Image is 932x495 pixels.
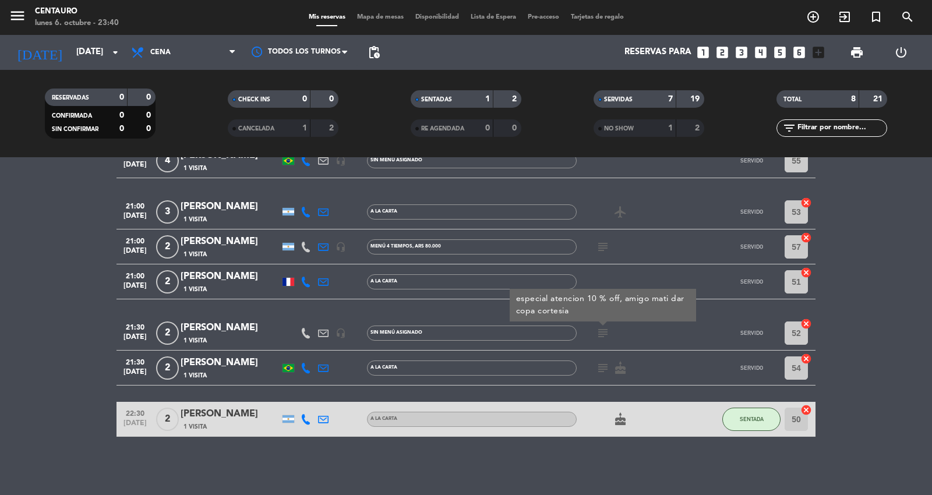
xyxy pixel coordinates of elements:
[800,197,812,208] i: cancel
[146,93,153,101] strong: 0
[119,111,124,119] strong: 0
[336,242,346,252] i: headset_mic
[156,149,179,172] span: 4
[329,124,336,132] strong: 2
[565,14,630,20] span: Tarjetas de regalo
[181,355,280,370] div: [PERSON_NAME]
[156,235,179,259] span: 2
[329,95,336,103] strong: 0
[336,155,346,166] i: headset_mic
[873,95,885,103] strong: 21
[156,270,179,294] span: 2
[302,95,307,103] strong: 0
[121,406,150,419] span: 22:30
[806,10,820,24] i: add_circle_outline
[740,243,763,250] span: SERVIDO
[668,95,673,103] strong: 7
[35,17,119,29] div: lunes 6. octubre - 23:40
[901,10,915,24] i: search
[119,93,124,101] strong: 0
[370,365,397,370] span: A LA CARTA
[800,353,812,365] i: cancel
[792,45,807,60] i: looks_6
[624,47,691,58] span: Reservas para
[351,14,409,20] span: Mapa de mesas
[783,97,802,102] span: TOTAL
[740,416,764,422] span: SENTADA
[772,45,788,60] i: looks_5
[183,285,207,294] span: 1 Visita
[800,404,812,416] i: cancel
[512,95,519,103] strong: 2
[52,95,89,101] span: RESERVADAS
[183,164,207,173] span: 1 Visita
[121,247,150,260] span: [DATE]
[52,126,98,132] span: SIN CONFIRMAR
[146,125,153,133] strong: 0
[121,320,150,333] span: 21:30
[740,365,763,371] span: SERVIDO
[722,149,781,172] button: SERVIDO
[52,113,92,119] span: CONFIRMADA
[722,356,781,380] button: SERVIDO
[370,158,422,162] span: Sin menú asignado
[9,7,26,24] i: menu
[181,406,280,422] div: [PERSON_NAME]
[183,422,207,432] span: 1 Visita
[156,200,179,224] span: 3
[722,270,781,294] button: SERVIDO
[121,368,150,381] span: [DATE]
[181,269,280,284] div: [PERSON_NAME]
[35,6,119,17] div: Centauro
[722,200,781,224] button: SERVIDO
[121,199,150,212] span: 21:00
[121,355,150,368] span: 21:30
[800,267,812,278] i: cancel
[121,161,150,174] span: [DATE]
[596,240,610,254] i: subject
[613,412,627,426] i: cake
[613,205,627,219] i: airplanemode_active
[740,278,763,285] span: SERVIDO
[516,293,690,317] div: especial atencion 10 % off, amigo mati dar copa cortesia
[613,361,627,375] i: cake
[181,320,280,335] div: [PERSON_NAME]
[668,124,673,132] strong: 1
[894,45,908,59] i: power_settings_new
[421,97,452,102] span: SENTADAS
[156,321,179,345] span: 2
[851,95,856,103] strong: 8
[740,157,763,164] span: SERVIDO
[740,208,763,215] span: SERVIDO
[412,244,441,249] span: , ARS 80.000
[156,356,179,380] span: 2
[121,282,150,295] span: [DATE]
[121,234,150,247] span: 21:00
[753,45,768,60] i: looks_4
[181,199,280,214] div: [PERSON_NAME]
[596,326,610,340] i: subject
[596,361,610,375] i: subject
[512,124,519,132] strong: 0
[183,250,207,259] span: 1 Visita
[879,35,923,70] div: LOG OUT
[850,45,864,59] span: print
[690,95,702,103] strong: 19
[121,268,150,282] span: 21:00
[121,212,150,225] span: [DATE]
[811,45,826,60] i: add_box
[715,45,730,60] i: looks_two
[121,419,150,433] span: [DATE]
[522,14,565,20] span: Pre-acceso
[370,279,397,284] span: A LA CARTA
[604,97,633,102] span: SERVIDAS
[183,371,207,380] span: 1 Visita
[156,408,179,431] span: 2
[604,126,634,132] span: NO SHOW
[183,215,207,224] span: 1 Visita
[238,126,274,132] span: CANCELADA
[119,125,124,133] strong: 0
[150,48,171,56] span: Cena
[722,235,781,259] button: SERVIDO
[734,45,749,60] i: looks_3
